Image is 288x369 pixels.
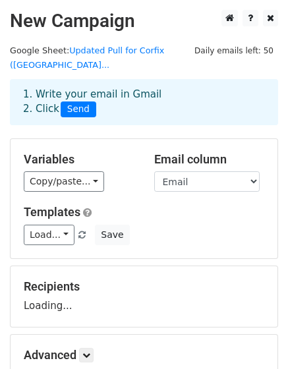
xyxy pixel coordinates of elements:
a: Load... [24,225,74,245]
h2: New Campaign [10,10,278,32]
a: Updated Pull for Corfix ([GEOGRAPHIC_DATA]... [10,45,164,71]
div: 1. Write your email in Gmail 2. Click [13,87,275,117]
a: Daily emails left: 50 [190,45,278,55]
h5: Variables [24,152,134,167]
span: Send [61,101,96,117]
h5: Email column [154,152,265,167]
small: Google Sheet: [10,45,164,71]
div: Loading... [24,279,264,314]
h5: Advanced [24,348,264,362]
a: Templates [24,205,80,219]
h5: Recipients [24,279,264,294]
span: Daily emails left: 50 [190,43,278,58]
a: Copy/paste... [24,171,104,192]
button: Save [95,225,129,245]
